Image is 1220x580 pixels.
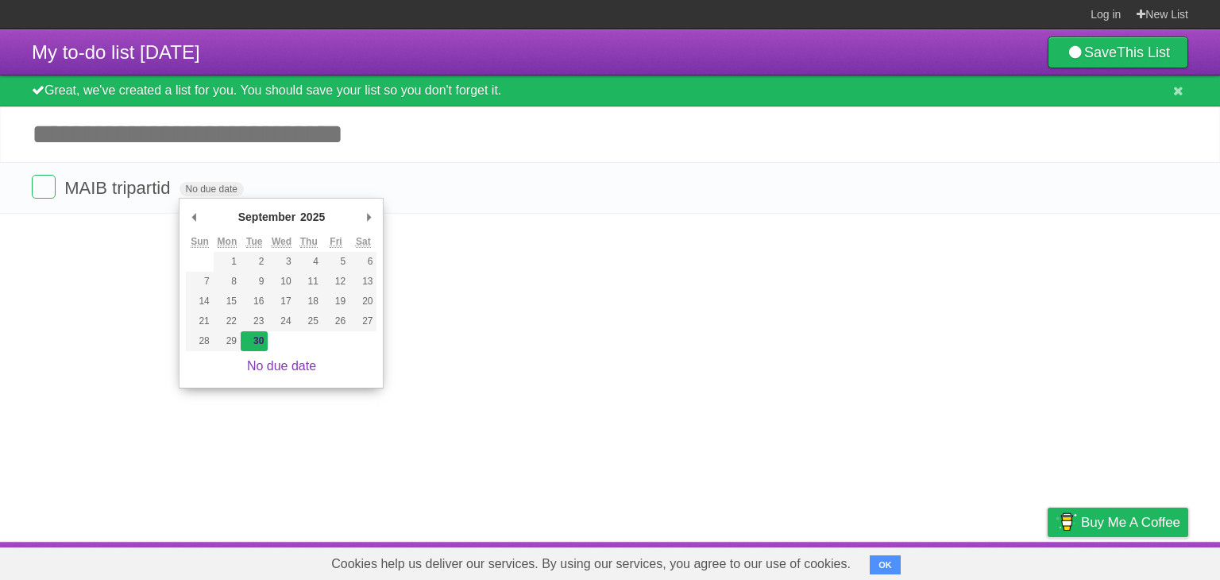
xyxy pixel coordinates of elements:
[186,311,213,331] button: 21
[349,292,376,311] button: 20
[214,252,241,272] button: 1
[268,311,295,331] button: 24
[214,331,241,351] button: 29
[246,236,262,248] abbr: Tuesday
[236,205,298,229] div: September
[295,272,322,292] button: 11
[218,236,237,248] abbr: Monday
[315,548,867,580] span: Cookies help us deliver our services. By using our services, you agree to our use of cookies.
[214,292,241,311] button: 15
[1088,546,1188,576] a: Suggest a feature
[32,41,200,63] span: My to-do list [DATE]
[247,359,316,373] a: No due date
[349,252,376,272] button: 6
[268,292,295,311] button: 17
[330,236,342,248] abbr: Friday
[973,546,1008,576] a: Terms
[295,292,322,311] button: 18
[1048,37,1188,68] a: SaveThis List
[241,292,268,311] button: 16
[32,175,56,199] label: Done
[349,272,376,292] button: 13
[268,272,295,292] button: 10
[295,311,322,331] button: 25
[241,272,268,292] button: 9
[1048,508,1188,537] a: Buy me a coffee
[180,182,244,196] span: No due date
[298,205,327,229] div: 2025
[1081,508,1180,536] span: Buy me a coffee
[64,178,174,198] span: MAIB tripartid
[1117,44,1170,60] b: This List
[268,252,295,272] button: 3
[1056,508,1077,536] img: Buy me a coffee
[889,546,953,576] a: Developers
[214,311,241,331] button: 22
[186,272,213,292] button: 7
[322,292,349,311] button: 19
[241,331,268,351] button: 30
[214,272,241,292] button: 8
[322,311,349,331] button: 26
[322,272,349,292] button: 12
[300,236,318,248] abbr: Thursday
[1027,546,1068,576] a: Privacy
[870,555,901,574] button: OK
[349,311,376,331] button: 27
[241,252,268,272] button: 2
[356,236,371,248] abbr: Saturday
[241,311,268,331] button: 23
[186,292,213,311] button: 14
[272,236,291,248] abbr: Wednesday
[186,205,202,229] button: Previous Month
[361,205,376,229] button: Next Month
[295,252,322,272] button: 4
[322,252,349,272] button: 5
[186,331,213,351] button: 28
[836,546,870,576] a: About
[191,236,209,248] abbr: Sunday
